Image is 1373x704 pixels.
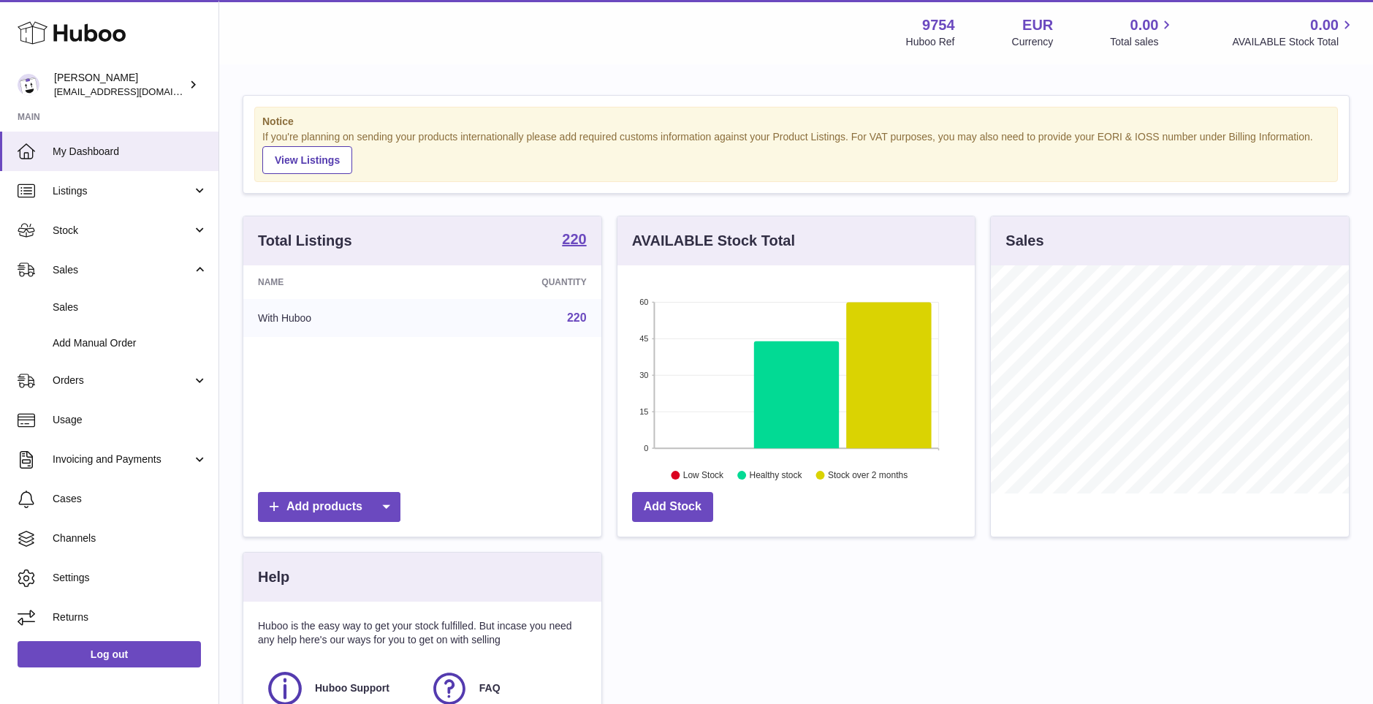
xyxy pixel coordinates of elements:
[53,184,192,198] span: Listings
[258,231,352,251] h3: Total Listings
[53,531,208,545] span: Channels
[53,610,208,624] span: Returns
[53,224,192,238] span: Stock
[632,492,713,522] a: Add Stock
[262,146,352,174] a: View Listings
[639,371,648,379] text: 30
[639,298,648,306] text: 60
[53,571,208,585] span: Settings
[1232,35,1355,49] span: AVAILABLE Stock Total
[632,231,795,251] h3: AVAILABLE Stock Total
[922,15,955,35] strong: 9754
[828,470,908,480] text: Stock over 2 months
[1310,15,1339,35] span: 0.00
[1110,35,1175,49] span: Total sales
[53,453,192,466] span: Invoicing and Payments
[1012,35,1054,49] div: Currency
[567,311,587,324] a: 220
[639,334,648,343] text: 45
[644,444,648,453] text: 0
[562,232,586,249] a: 220
[18,74,39,96] img: info@fieldsluxury.london
[262,115,1330,129] strong: Notice
[749,470,802,480] text: Healthy stock
[258,492,400,522] a: Add products
[53,336,208,350] span: Add Manual Order
[53,413,208,427] span: Usage
[479,681,501,695] span: FAQ
[54,86,215,97] span: [EMAIL_ADDRESS][DOMAIN_NAME]
[54,71,186,99] div: [PERSON_NAME]
[1005,231,1043,251] h3: Sales
[1232,15,1355,49] a: 0.00 AVAILABLE Stock Total
[53,145,208,159] span: My Dashboard
[906,35,955,49] div: Huboo Ref
[1110,15,1175,49] a: 0.00 Total sales
[258,619,587,647] p: Huboo is the easy way to get your stock fulfilled. But incase you need any help here's our ways f...
[243,299,432,337] td: With Huboo
[562,232,586,246] strong: 220
[1130,15,1159,35] span: 0.00
[258,567,289,587] h3: Help
[53,374,192,387] span: Orders
[639,407,648,416] text: 15
[53,300,208,314] span: Sales
[432,265,601,299] th: Quantity
[1022,15,1053,35] strong: EUR
[315,681,389,695] span: Huboo Support
[683,470,724,480] text: Low Stock
[243,265,432,299] th: Name
[18,641,201,667] a: Log out
[53,492,208,506] span: Cases
[262,130,1330,174] div: If you're planning on sending your products internationally please add required customs informati...
[53,263,192,277] span: Sales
